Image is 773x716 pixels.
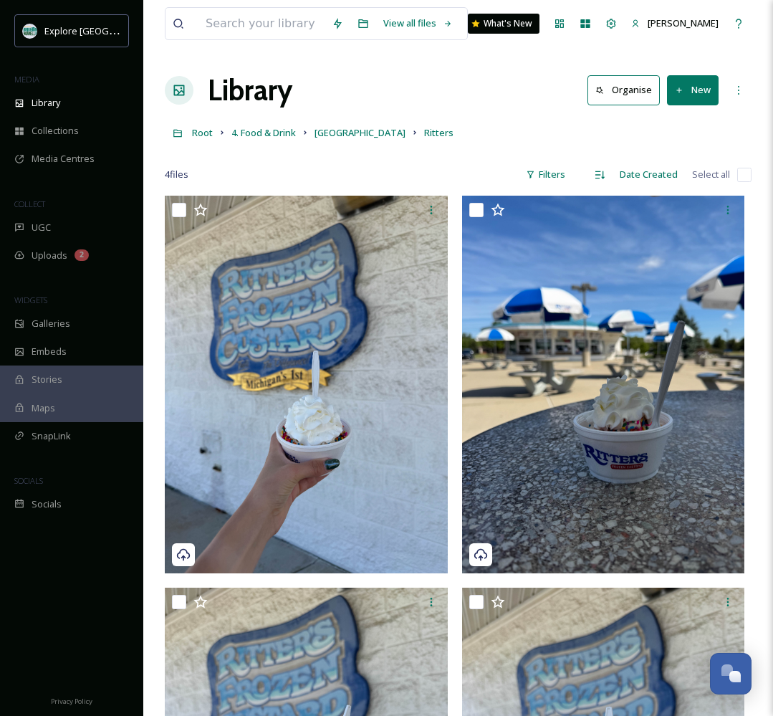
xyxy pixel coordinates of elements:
[32,429,71,443] span: SnapLink
[14,295,47,305] span: WIDGETS
[692,168,730,181] span: Select all
[231,124,296,141] a: 4. Food & Drink
[51,697,92,706] span: Privacy Policy
[376,9,460,37] a: View all files
[32,317,70,330] span: Galleries
[519,161,572,188] div: Filters
[51,692,92,709] a: Privacy Policy
[32,96,60,110] span: Library
[44,24,241,37] span: Explore [GEOGRAPHIC_DATA][PERSON_NAME]
[462,196,745,573] img: Ritters August 2025-4.jpg
[624,9,726,37] a: [PERSON_NAME]
[198,8,325,39] input: Search your library
[32,373,62,386] span: Stories
[192,124,213,141] a: Root
[32,152,95,166] span: Media Centres
[648,16,719,29] span: [PERSON_NAME]
[468,14,539,34] a: What's New
[32,249,67,262] span: Uploads
[32,221,51,234] span: UGC
[613,161,685,188] div: Date Created
[231,126,296,139] span: 4. Food & Drink
[32,124,79,138] span: Collections
[75,249,89,261] div: 2
[667,75,719,105] button: New
[23,24,37,38] img: 67e7af72-b6c8-455a-acf8-98e6fe1b68aa.avif
[710,653,752,694] button: Open Chat
[315,126,405,139] span: [GEOGRAPHIC_DATA]
[32,401,55,415] span: Maps
[165,168,188,181] span: 4 file s
[424,126,453,139] span: Ritters
[587,75,667,105] a: Organise
[192,126,213,139] span: Root
[32,497,62,511] span: Socials
[208,69,292,112] a: Library
[315,124,405,141] a: [GEOGRAPHIC_DATA]
[14,74,39,85] span: MEDIA
[32,345,67,358] span: Embeds
[587,75,660,105] button: Organise
[14,199,45,209] span: COLLECT
[424,124,453,141] a: Ritters
[165,196,448,573] img: Ritters August 2025.jpg
[14,475,43,486] span: SOCIALS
